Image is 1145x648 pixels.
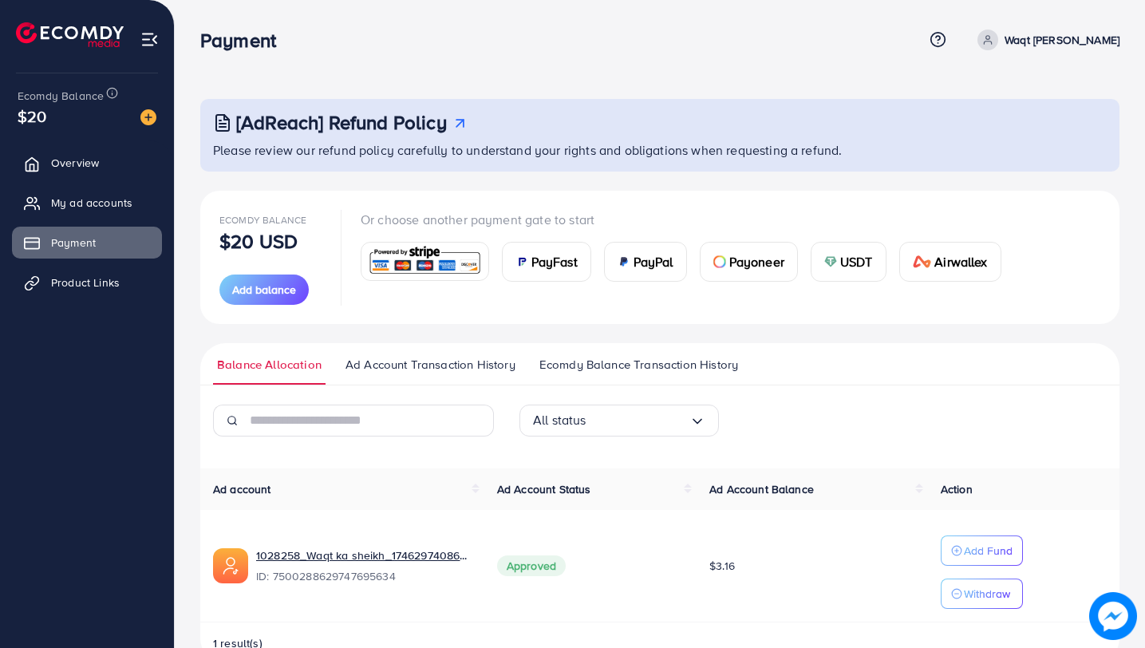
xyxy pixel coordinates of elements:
p: Please review our refund policy carefully to understand your rights and obligations when requesti... [213,140,1110,160]
img: card [515,255,528,268]
h3: [AdReach] Refund Policy [236,111,447,134]
img: image [1089,592,1137,640]
span: $20 [18,105,46,128]
a: cardPayFast [502,242,591,282]
a: My ad accounts [12,187,162,219]
p: Add Fund [964,541,1013,560]
img: menu [140,30,159,49]
a: Product Links [12,267,162,298]
span: Ad Account Balance [709,481,814,497]
button: Withdraw [941,579,1023,609]
span: All status [533,408,586,433]
img: card [913,255,932,268]
span: USDT [840,252,873,271]
span: Product Links [51,275,120,290]
span: Ecomdy Balance [18,88,104,104]
button: Add balance [219,275,309,305]
span: Payoneer [729,252,784,271]
p: Waqt [PERSON_NAME] [1005,30,1119,49]
input: Search for option [586,408,689,433]
a: card [361,242,489,281]
p: Withdraw [964,584,1010,603]
p: $20 USD [219,231,298,251]
span: ID: 7500288629747695634 [256,568,472,584]
h3: Payment [200,29,289,52]
div: Search for option [519,405,719,437]
img: card [366,244,484,279]
span: Approved [497,555,566,576]
img: ic-ads-acc.e4c84228.svg [213,548,248,583]
span: My ad accounts [51,195,132,211]
span: Balance Allocation [217,356,322,373]
img: card [618,255,630,268]
a: cardPayoneer [700,242,798,282]
span: Airwallex [934,252,987,271]
img: card [824,255,837,268]
img: logo [16,22,124,47]
a: 1028258_Waqt ka sheikh_1746297408644 [256,547,472,563]
img: card [713,255,726,268]
span: Ad Account Status [497,481,591,497]
span: Action [941,481,973,497]
a: Waqt [PERSON_NAME] [971,30,1119,50]
img: image [140,109,156,125]
span: Add balance [232,282,296,298]
a: cardAirwallex [899,242,1001,282]
span: Ecomdy Balance [219,213,306,227]
span: $3.16 [709,558,735,574]
a: Payment [12,227,162,259]
a: cardPayPal [604,242,687,282]
div: <span class='underline'>1028258_Waqt ka sheikh_1746297408644</span></br>7500288629747695634 [256,547,472,584]
span: Ecomdy Balance Transaction History [539,356,738,373]
a: Overview [12,147,162,179]
span: Ad Account Transaction History [345,356,515,373]
span: PayPal [634,252,673,271]
span: PayFast [531,252,578,271]
span: Payment [51,235,96,251]
span: Ad account [213,481,271,497]
a: cardUSDT [811,242,886,282]
button: Add Fund [941,535,1023,566]
p: Or choose another payment gate to start [361,210,1014,229]
span: Overview [51,155,99,171]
